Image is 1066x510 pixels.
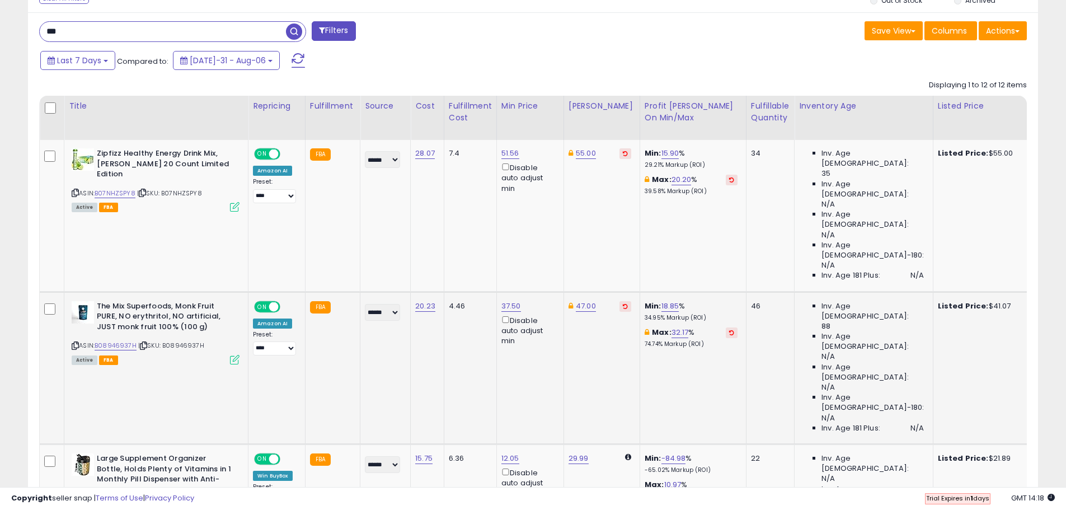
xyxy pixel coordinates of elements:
[640,96,746,140] th: The percentage added to the cost of goods (COGS) that forms the calculator for Min & Max prices.
[751,301,786,311] div: 46
[310,301,331,314] small: FBA
[645,301,661,311] b: Min:
[938,301,1031,311] div: $41.07
[645,340,738,348] p: 74.74% Markup (ROI)
[821,423,880,433] span: Inv. Age 181 Plus:
[970,494,973,503] b: 1
[661,453,686,464] a: -84.98
[449,301,488,311] div: 4.46
[11,493,194,504] div: seller snap | |
[40,51,115,70] button: Last 7 Days
[821,362,924,382] span: Inv. Age [DEMOGRAPHIC_DATA]:
[751,100,790,124] div: Fulfillable Quantity
[449,148,488,158] div: 7.4
[938,148,1031,158] div: $55.00
[360,96,411,140] th: CSV column name: cust_attr_1_Source
[821,474,835,484] span: N/A
[279,149,297,159] span: OFF
[501,466,555,499] div: Disable auto adjust min
[415,148,435,159] a: 28.07
[821,321,830,331] span: 88
[312,21,355,41] button: Filters
[645,148,738,169] div: %
[253,178,297,203] div: Preset:
[279,302,297,311] span: OFF
[72,301,94,324] img: 414ZbHRFCmL._SL40_.jpg
[253,471,293,481] div: Win BuyBox
[910,423,924,433] span: N/A
[821,301,924,321] span: Inv. Age [DEMOGRAPHIC_DATA]:
[253,319,292,329] div: Amazon AI
[821,331,924,352] span: Inv. Age [DEMOGRAPHIC_DATA]:
[645,175,738,195] div: %
[72,301,240,363] div: ASIN:
[751,148,786,158] div: 34
[821,382,835,392] span: N/A
[938,453,989,464] b: Listed Price:
[449,453,488,464] div: 6.36
[645,314,738,322] p: 34.95% Markup (ROI)
[253,331,297,356] div: Preset:
[501,161,555,194] div: Disable auto adjust min
[671,327,689,338] a: 32.17
[821,240,924,260] span: Inv. Age [DEMOGRAPHIC_DATA]-180:
[72,355,97,365] span: All listings currently available for purchase on Amazon
[671,174,692,185] a: 20.20
[645,161,738,169] p: 29.21% Markup (ROI)
[97,301,233,335] b: The Mix Superfoods, Monk Fruit PURE, NO erythritol, NO artificial, JUST monk fruit 100% (100 g)
[938,100,1035,112] div: Listed Price
[11,493,52,503] strong: Copyright
[652,174,671,185] b: Max:
[72,148,240,210] div: ASIN:
[138,341,204,350] span: | SKU: B08946937H
[72,453,94,476] img: 41me50OgewL._SL40_.jpg
[929,80,1027,91] div: Displaying 1 to 12 of 12 items
[924,21,977,40] button: Columns
[799,100,928,112] div: Inventory Age
[279,455,297,464] span: OFF
[576,301,596,312] a: 47.00
[821,453,924,474] span: Inv. Age [DEMOGRAPHIC_DATA]:
[932,25,967,36] span: Columns
[645,466,738,474] p: -65.02% Markup (ROI)
[569,453,589,464] a: 29.99
[95,189,135,198] a: B07NHZSPY8
[501,314,555,347] div: Disable auto adjust min
[979,21,1027,40] button: Actions
[255,149,269,159] span: ON
[821,169,830,179] span: 35
[95,341,137,350] a: B08946937H
[72,148,94,171] img: 41aob1i3seL._SL40_.jpg
[365,100,406,112] div: Source
[938,148,989,158] b: Listed Price:
[96,493,143,503] a: Terms of Use
[821,392,924,413] span: Inv. Age [DEMOGRAPHIC_DATA]-180:
[821,199,835,209] span: N/A
[190,55,266,66] span: [DATE]-31 - Aug-06
[821,148,924,169] span: Inv. Age [DEMOGRAPHIC_DATA]:
[645,188,738,195] p: 39.58% Markup (ROI)
[645,453,738,474] div: %
[253,166,292,176] div: Amazon AI
[310,100,355,112] div: Fulfillment
[501,100,559,112] div: Min Price
[821,413,835,423] span: N/A
[821,230,835,240] span: N/A
[415,453,433,464] a: 15.75
[821,270,880,280] span: Inv. Age 181 Plus:
[310,148,331,161] small: FBA
[501,301,521,312] a: 37.50
[173,51,280,70] button: [DATE]-31 - Aug-06
[415,100,439,112] div: Cost
[645,327,738,348] div: %
[255,302,269,311] span: ON
[645,301,738,322] div: %
[57,55,101,66] span: Last 7 Days
[145,493,194,503] a: Privacy Policy
[253,100,300,112] div: Repricing
[645,453,661,464] b: Min:
[310,453,331,466] small: FBA
[97,148,233,183] b: Zipfizz Healthy Energy Drink Mix, [PERSON_NAME] 20 Count Limited Edition
[661,301,679,312] a: 18.85
[415,301,435,312] a: 20.23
